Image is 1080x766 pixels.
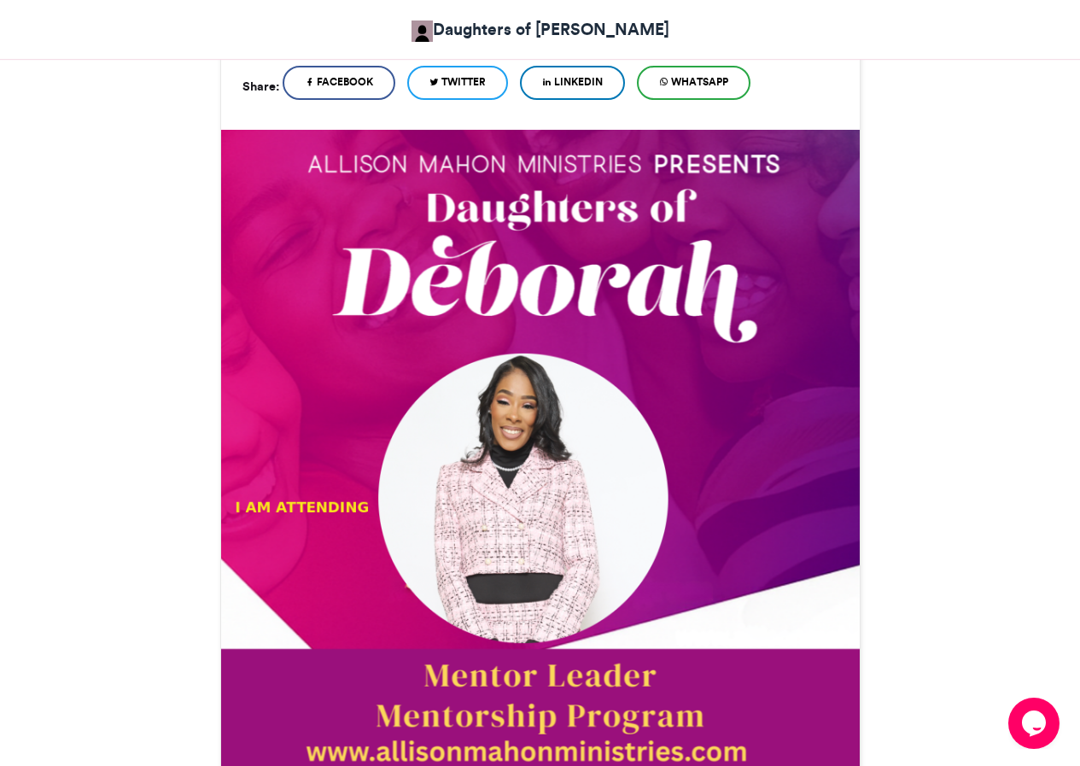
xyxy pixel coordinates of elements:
[441,74,486,90] span: Twitter
[242,75,279,97] h5: Share:
[317,74,373,90] span: Facebook
[283,66,395,100] a: Facebook
[412,20,433,42] img: Allison Mahon
[554,74,603,90] span: LinkedIn
[407,66,508,100] a: Twitter
[1008,698,1063,749] iframe: chat widget
[412,17,669,42] a: Daughters of [PERSON_NAME]
[671,74,728,90] span: WhatsApp
[520,66,625,100] a: LinkedIn
[637,66,750,100] a: WhatsApp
